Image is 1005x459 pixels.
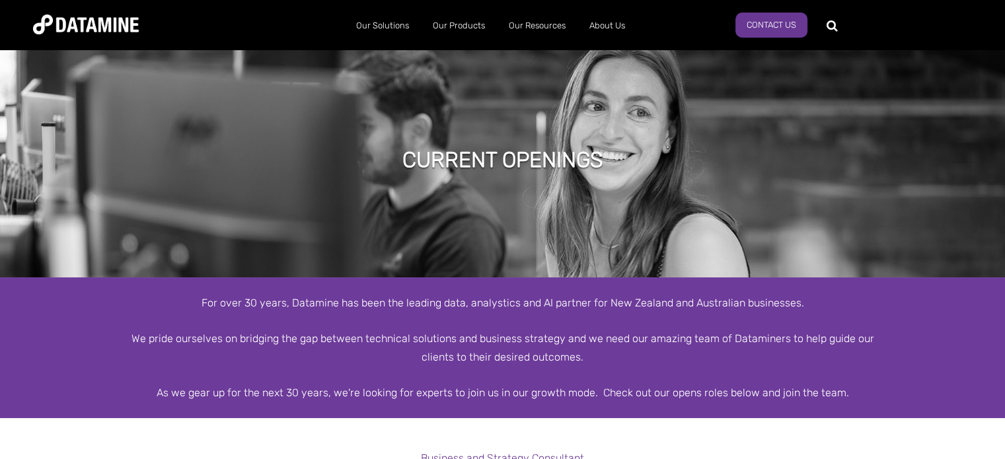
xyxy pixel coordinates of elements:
a: Contact us [735,13,807,38]
div: For over 30 years, Datamine has been the leading data, analystics and AI partner for New Zealand ... [126,294,879,312]
a: Our Resources [497,9,577,43]
div: As we gear up for the next 30 years, we're looking for experts to join us in our growth mode. Che... [126,384,879,402]
a: Our Solutions [344,9,421,43]
h1: Current Openings [402,145,603,174]
img: Datamine [33,15,139,34]
a: Our Products [421,9,497,43]
a: About Us [577,9,637,43]
div: We pride ourselves on bridging the gap between technical solutions and business strategy and we n... [126,330,879,365]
